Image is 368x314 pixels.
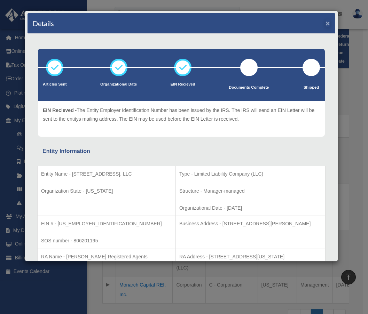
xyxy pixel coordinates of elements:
p: Type - Limited Liability Company (LLC) [179,170,322,178]
p: EIN # - [US_EMPLOYER_IDENTIFICATION_NUMBER] [41,219,172,228]
span: EIN Recieved - [43,107,77,113]
p: Structure - Manager-managed [179,187,322,195]
div: Entity Information [42,146,320,156]
p: Entity Name - [STREET_ADDRESS], LLC [41,170,172,178]
p: RA Name - [PERSON_NAME] Registered Agents [41,252,172,261]
p: SOS number - 806201195 [41,236,172,245]
p: Documents Complete [229,84,269,91]
p: Organizational Date - [DATE] [179,204,322,212]
h4: Details [33,18,54,28]
button: × [326,19,330,27]
p: Organization State - [US_STATE] [41,187,172,195]
p: Business Address - [STREET_ADDRESS][PERSON_NAME] [179,219,322,228]
p: The Entity Employer Identification Number has been issued by the IRS. The IRS will send an EIN Le... [43,106,320,123]
p: EIN Recieved [171,81,195,88]
p: Shipped [303,84,320,91]
p: Organizational Date [100,81,137,88]
p: Articles Sent [43,81,66,88]
p: RA Address - [STREET_ADDRESS][US_STATE] [179,252,322,261]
